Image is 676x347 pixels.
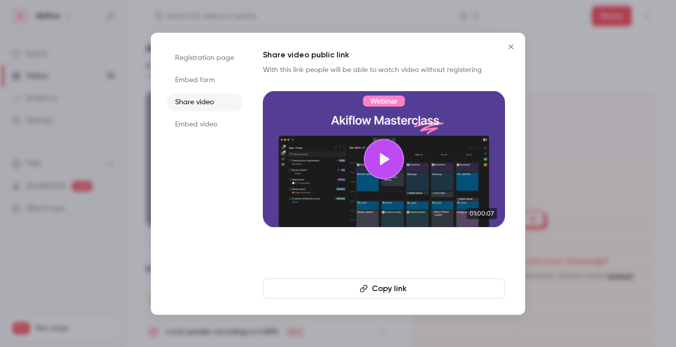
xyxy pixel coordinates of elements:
button: Close [501,37,521,57]
button: Copy link [263,279,505,299]
li: Embed video [167,115,243,133]
a: 01:00:07 [263,91,505,227]
span: 01:00:07 [467,208,497,219]
p: With this link people will be able to watch video without registering [263,65,505,75]
h1: Share video public link [263,49,505,61]
li: Embed form [167,71,243,89]
li: Share video [167,93,243,111]
li: Registration page [167,49,243,67]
